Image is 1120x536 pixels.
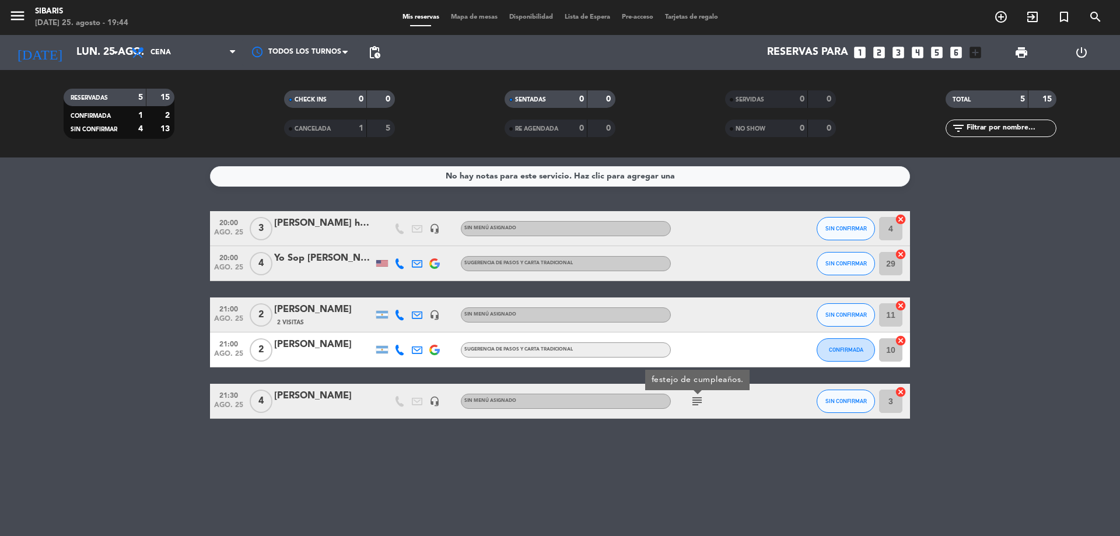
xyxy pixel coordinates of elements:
span: Sin menú asignado [464,226,516,230]
span: ago. 25 [214,264,243,277]
span: Tarjetas de regalo [659,14,724,20]
i: looks_5 [929,45,944,60]
i: add_circle_outline [994,10,1008,24]
strong: 0 [579,95,584,103]
button: menu [9,7,26,29]
span: 20:00 [214,215,243,229]
button: SIN CONFIRMAR [817,217,875,240]
span: 2 [250,338,272,362]
strong: 0 [827,95,834,103]
strong: 1 [359,124,363,132]
span: print [1014,45,1028,59]
span: SIN CONFIRMAR [71,127,117,132]
span: SIN CONFIRMAR [825,260,867,267]
div: [PERSON_NAME] [274,388,373,404]
span: Disponibilidad [503,14,559,20]
img: google-logo.png [429,345,440,355]
span: 3 [250,217,272,240]
strong: 0 [579,124,584,132]
span: Sin menú asignado [464,398,516,403]
span: 2 Visitas [277,318,304,327]
span: 21:00 [214,302,243,315]
i: headset_mic [429,223,440,234]
i: headset_mic [429,310,440,320]
strong: 5 [1020,95,1025,103]
span: ago. 25 [214,401,243,415]
span: ago. 25 [214,229,243,242]
span: CHECK INS [295,97,327,103]
i: filter_list [951,121,965,135]
i: looks_one [852,45,867,60]
i: cancel [895,300,907,311]
span: 2 [250,303,272,327]
div: LOG OUT [1051,35,1111,70]
span: RE AGENDADA [515,126,558,132]
strong: 15 [1042,95,1054,103]
strong: 0 [800,124,804,132]
i: arrow_drop_down [108,45,123,59]
strong: 5 [386,124,393,132]
img: google-logo.png [429,258,440,269]
i: add_box [968,45,983,60]
span: Sin menú asignado [464,312,516,317]
strong: 1 [138,111,143,120]
i: turned_in_not [1057,10,1071,24]
button: SIN CONFIRMAR [817,252,875,275]
i: looks_6 [949,45,964,60]
span: CONFIRMADA [829,346,863,353]
span: CONFIRMADA [71,113,111,119]
span: SIN CONFIRMAR [825,225,867,232]
span: SIN CONFIRMAR [825,311,867,318]
span: SERVIDAS [736,97,764,103]
span: CANCELADA [295,126,331,132]
span: Cena [150,48,171,57]
strong: 5 [138,93,143,101]
i: looks_two [871,45,887,60]
span: 21:00 [214,337,243,350]
i: looks_4 [910,45,925,60]
i: cancel [895,386,907,398]
i: search [1088,10,1102,24]
span: SIN CONFIRMAR [825,398,867,404]
input: Filtrar por nombre... [965,122,1056,135]
span: sugerencia de pasos y carta tradicional [464,261,573,265]
strong: 0 [800,95,804,103]
span: 4 [250,390,272,413]
div: [PERSON_NAME] hab 306 [274,216,373,231]
span: 4 [250,252,272,275]
span: RESERVADAS [71,95,108,101]
strong: 15 [160,93,172,101]
strong: 0 [827,124,834,132]
span: TOTAL [953,97,971,103]
i: cancel [895,335,907,346]
strong: 0 [606,95,613,103]
strong: 13 [160,125,172,133]
span: 21:30 [214,388,243,401]
span: SENTADAS [515,97,546,103]
strong: 2 [165,111,172,120]
span: ago. 25 [214,350,243,363]
div: festejo de cumpleaños. [652,374,744,386]
div: [PERSON_NAME] [274,337,373,352]
i: subject [690,394,704,408]
strong: 4 [138,125,143,133]
span: Pre-acceso [616,14,659,20]
i: [DATE] [9,40,71,65]
span: 20:00 [214,250,243,264]
i: power_settings_new [1074,45,1088,59]
span: NO SHOW [736,126,765,132]
span: Mis reservas [397,14,445,20]
span: sugerencia de pasos y carta tradicional [464,347,573,352]
strong: 0 [386,95,393,103]
span: Mapa de mesas [445,14,503,20]
div: sibaris [35,6,128,17]
i: headset_mic [429,396,440,407]
span: Reservas para [767,47,848,58]
span: pending_actions [367,45,381,59]
strong: 0 [359,95,363,103]
div: No hay notas para este servicio. Haz clic para agregar una [446,170,675,183]
i: looks_3 [891,45,906,60]
i: cancel [895,248,907,260]
span: ago. 25 [214,315,243,328]
span: Lista de Espera [559,14,616,20]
